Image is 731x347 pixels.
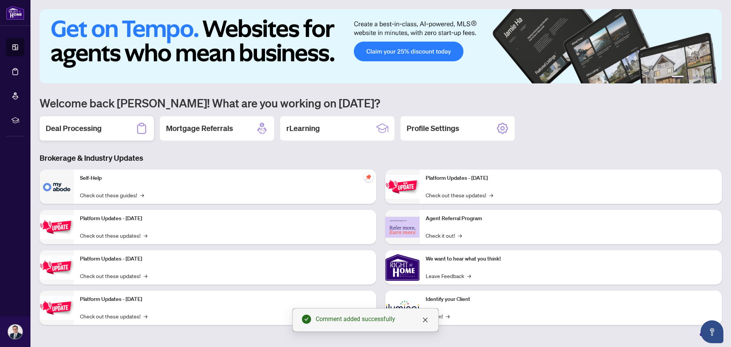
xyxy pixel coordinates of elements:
img: Platform Updates - July 8, 2025 [40,296,74,320]
h1: Welcome back [PERSON_NAME]! What are you working on [DATE]? [40,96,722,110]
span: → [467,272,471,280]
p: Platform Updates - [DATE] [80,295,370,304]
img: Self-Help [40,170,74,204]
span: → [144,272,147,280]
p: Platform Updates - [DATE] [80,214,370,223]
span: → [140,191,144,199]
button: 5 [705,76,708,79]
button: 1 [672,76,684,79]
p: Platform Updates - [DATE] [80,255,370,263]
span: pushpin [364,173,373,182]
a: Check out these updates!→ [426,191,493,199]
img: Platform Updates - June 23, 2025 [385,175,420,199]
a: Check out these updates!→ [80,312,147,320]
button: 6 [711,76,714,79]
img: logo [6,6,24,20]
img: Platform Updates - July 21, 2025 [40,256,74,280]
img: Platform Updates - September 16, 2025 [40,215,74,239]
p: Identify your Client [426,295,716,304]
span: → [144,312,147,320]
span: → [489,191,493,199]
p: Agent Referral Program [426,214,716,223]
div: Comment added successfully [316,315,429,324]
a: Leave Feedback→ [426,272,471,280]
img: Profile Icon [8,325,22,339]
img: Identify your Client [385,291,420,325]
p: We want to hear what you think! [426,255,716,263]
img: We want to hear what you think! [385,250,420,285]
span: → [458,231,462,240]
span: check-circle [302,315,311,324]
span: close [422,317,428,323]
img: Slide 0 [40,9,722,83]
span: → [446,312,450,320]
span: → [144,231,147,240]
a: Check out these updates!→ [80,231,147,240]
a: Check out these guides!→ [80,191,144,199]
p: Self-Help [80,174,370,182]
button: 4 [699,76,702,79]
a: Close [421,316,429,324]
img: Agent Referral Program [385,217,420,238]
h2: Profile Settings [407,123,459,134]
button: 3 [693,76,696,79]
button: Open asap [701,320,723,343]
h2: rLearning [286,123,320,134]
p: Platform Updates - [DATE] [426,174,716,182]
h3: Brokerage & Industry Updates [40,153,722,163]
h2: Mortgage Referrals [166,123,233,134]
h2: Deal Processing [46,123,102,134]
a: Check it out!→ [426,231,462,240]
a: Check out these updates!→ [80,272,147,280]
button: 2 [687,76,690,79]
